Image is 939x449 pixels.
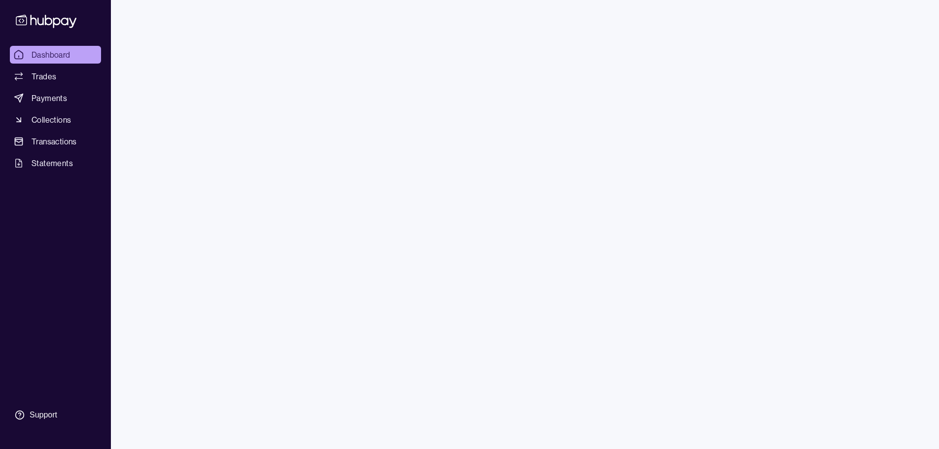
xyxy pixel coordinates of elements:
[10,89,101,107] a: Payments
[32,92,67,104] span: Payments
[32,49,70,61] span: Dashboard
[10,133,101,150] a: Transactions
[10,46,101,64] a: Dashboard
[30,410,57,420] div: Support
[10,68,101,85] a: Trades
[32,157,73,169] span: Statements
[32,136,77,147] span: Transactions
[32,70,56,82] span: Trades
[32,114,71,126] span: Collections
[10,154,101,172] a: Statements
[10,405,101,425] a: Support
[10,111,101,129] a: Collections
